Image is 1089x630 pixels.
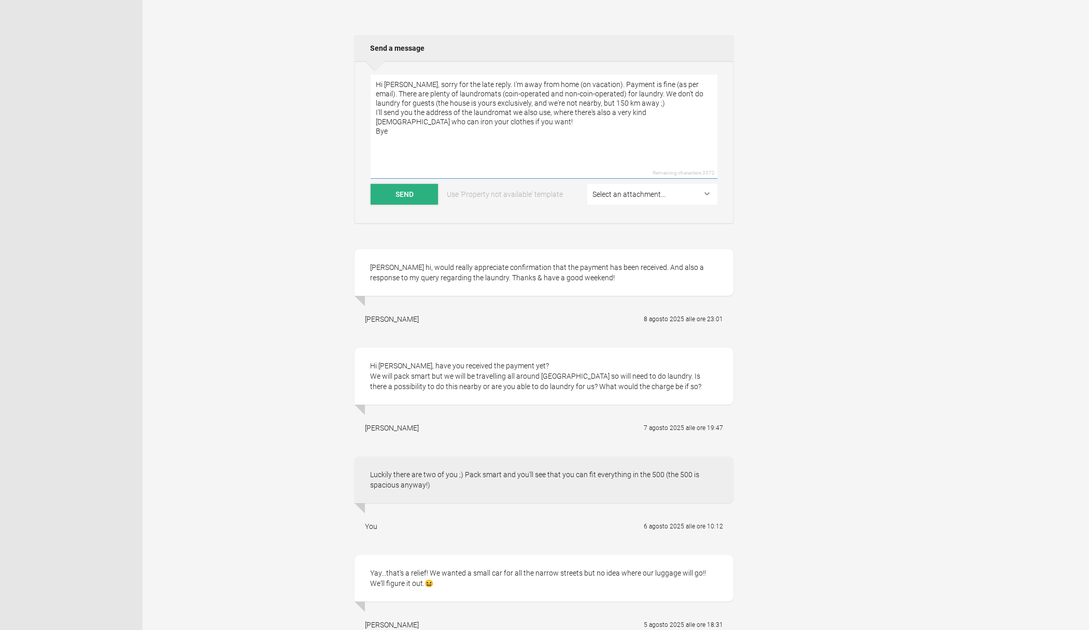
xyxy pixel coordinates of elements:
a: Use 'Property not available' template [440,184,570,205]
h2: Send a message [355,35,733,61]
button: Send [371,184,438,205]
flynt-date-display: 7 agosto 2025 alle ore 19:47 [644,424,723,432]
div: [PERSON_NAME] [365,423,419,433]
div: You [365,521,377,532]
flynt-date-display: 6 agosto 2025 alle ore 10:12 [644,523,723,530]
div: [PERSON_NAME] [365,314,419,324]
div: [PERSON_NAME] hi, would really appreciate confirmation that the payment has been received. And al... [355,249,733,296]
flynt-date-display: 5 agosto 2025 alle ore 18:31 [644,621,723,628]
flynt-date-display: 8 agosto 2025 alle ore 23:01 [644,316,723,323]
div: [PERSON_NAME] [365,620,419,630]
div: Hi [PERSON_NAME], have you received the payment yet? We will pack smart but we will be travelling... [355,348,733,405]
div: Yay...that's a relief! We wanted a small car for all the narrow streets but no idea where our lug... [355,555,733,602]
div: Luckily there are two of you ;) Pack smart and you'll see that you can fit everything in the 500 ... [355,456,733,503]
